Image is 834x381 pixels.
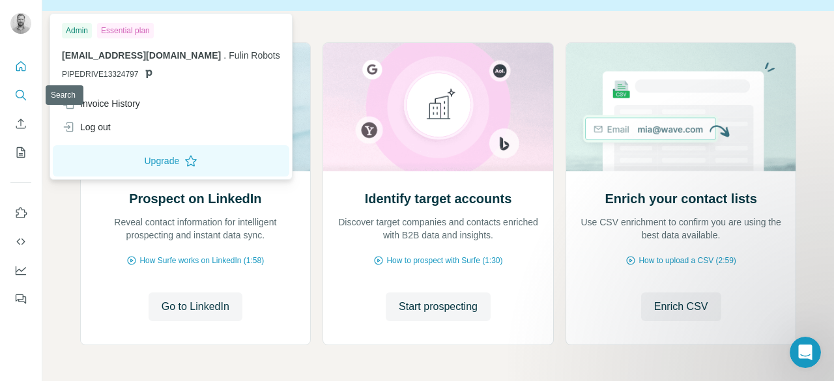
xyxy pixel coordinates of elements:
[10,55,31,78] button: Quick start
[97,23,154,38] div: Essential plan
[10,201,31,225] button: Use Surfe on LinkedIn
[229,50,280,61] span: Fulin Robots
[10,83,31,107] button: Search
[62,23,92,38] div: Admin
[10,287,31,311] button: Feedback
[654,299,708,315] span: Enrich CSV
[62,97,140,110] div: Invoice History
[53,145,289,176] button: Upgrade
[386,255,502,266] span: How to prospect with Surfe (1:30)
[62,120,111,134] div: Log out
[162,299,229,315] span: Go to LinkedIn
[149,292,242,321] button: Go to LinkedIn
[223,50,226,61] span: .
[579,216,783,242] p: Use CSV enrichment to confirm you are using the best data available.
[790,337,821,368] iframe: Intercom live chat
[10,141,31,164] button: My lists
[10,230,31,253] button: Use Surfe API
[336,216,540,242] p: Discover target companies and contacts enriched with B2B data and insights.
[365,190,512,208] h2: Identify target accounts
[323,43,554,171] img: Identify target accounts
[62,50,221,61] span: [EMAIL_ADDRESS][DOMAIN_NAME]
[94,216,298,242] p: Reveal contact information for intelligent prospecting and instant data sync.
[10,13,31,34] img: Avatar
[10,112,31,135] button: Enrich CSV
[605,190,756,208] h2: Enrich your contact lists
[399,299,478,315] span: Start prospecting
[386,292,491,321] button: Start prospecting
[10,259,31,282] button: Dashboard
[566,43,797,171] img: Enrich your contact lists
[129,190,261,208] h2: Prospect on LinkedIn
[62,68,138,80] span: PIPEDRIVE13324797
[641,292,721,321] button: Enrich CSV
[139,255,264,266] span: How Surfe works on LinkedIn (1:58)
[639,255,736,266] span: How to upload a CSV (2:59)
